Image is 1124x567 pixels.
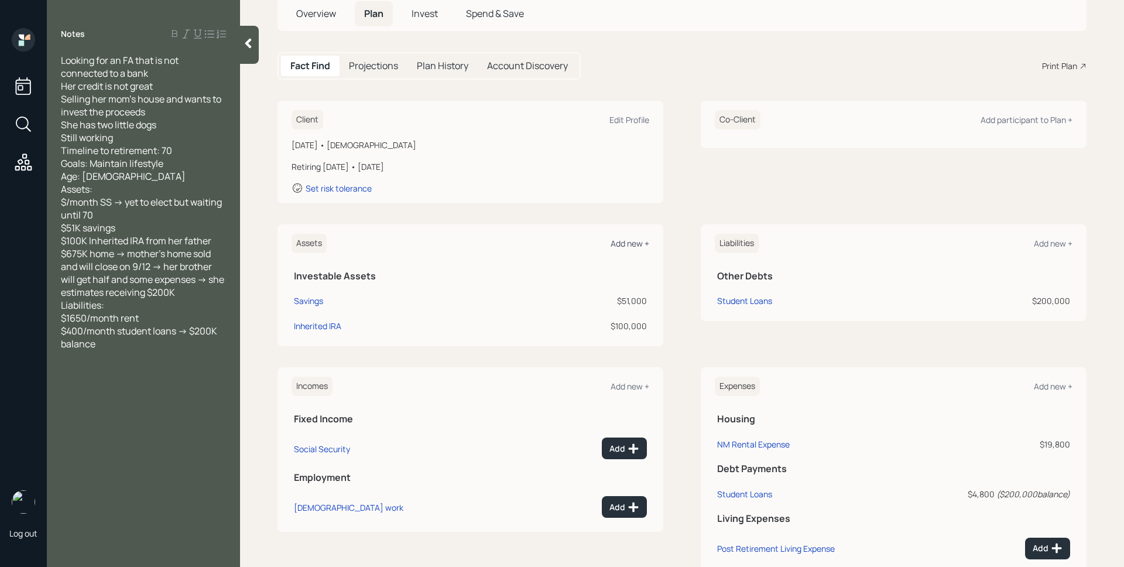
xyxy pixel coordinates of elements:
i: ( $200,000 balance) [996,489,1070,500]
div: [DEMOGRAPHIC_DATA] work [294,502,403,513]
div: Savings [294,295,323,307]
h6: Client [292,110,323,129]
div: $200,000 [926,295,1070,307]
h5: Fixed Income [294,414,647,425]
div: Edit Profile [609,114,649,125]
div: Set risk tolerance [306,183,372,194]
h5: Other Debts [717,271,1070,282]
h6: Expenses [715,377,760,396]
div: Add [609,443,639,455]
div: [DATE] • [DEMOGRAPHIC_DATA] [292,139,649,151]
div: $51,000 [494,295,647,307]
div: Add [609,501,639,513]
h5: Account Discovery [487,60,568,71]
div: Add new + [611,381,649,392]
button: Add [602,438,647,459]
div: Retiring [DATE] • [DATE] [292,160,649,173]
span: Looking for an FA that is not connected to a bank Her credit is not great Selling her mom's house... [61,54,226,350]
span: Invest [412,7,438,20]
span: Plan [364,7,383,20]
label: Notes [61,28,85,40]
button: Add [1025,538,1070,559]
button: Add [602,496,647,518]
div: Log out [9,528,37,539]
h5: Projections [349,60,398,71]
h6: Incomes [292,377,333,396]
span: Spend & Save [466,7,524,20]
div: Student Loans [717,489,772,500]
div: Print Plan [1042,60,1077,72]
div: Add [1033,542,1063,554]
span: Overview [296,7,336,20]
div: $100,000 [494,320,647,332]
div: Social Security [294,443,350,455]
h5: Debt Payments [717,463,1070,474]
img: james-distasi-headshot.png [12,490,35,514]
div: Add participant to Plan + [981,114,1072,125]
h5: Employment [294,472,647,483]
h5: Housing [717,414,1070,425]
div: Add new + [1034,381,1072,392]
div: Add new + [611,238,649,249]
h5: Living Expenses [717,513,1070,524]
div: Post Retirement Living Expense [717,543,835,554]
div: $4,800 [913,488,1070,500]
div: Add new + [1034,238,1072,249]
div: NM Rental Expense [717,439,790,450]
h6: Assets [292,234,327,253]
h6: Co-Client [715,110,760,129]
h5: Plan History [417,60,468,71]
div: $19,800 [913,438,1070,450]
h6: Liabilities [715,234,759,253]
div: Inherited IRA [294,320,341,332]
h5: Fact Find [290,60,330,71]
h5: Investable Assets [294,271,647,282]
div: Student Loans [717,295,772,307]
